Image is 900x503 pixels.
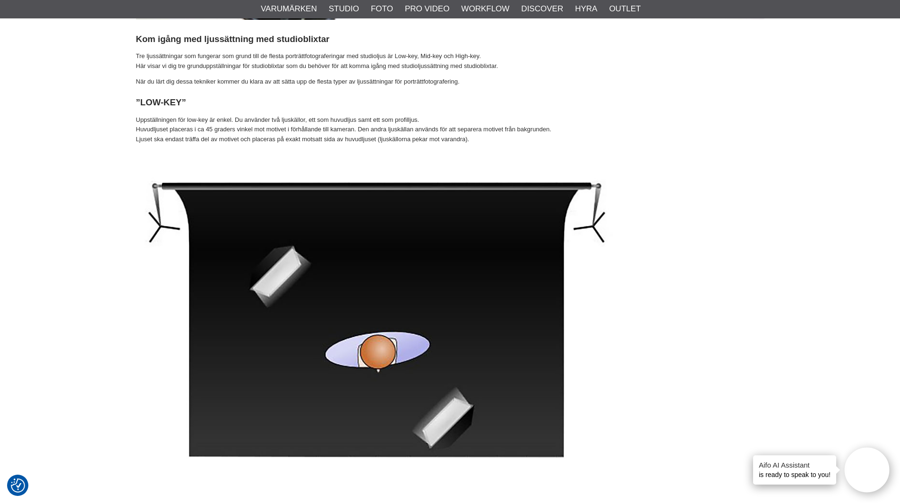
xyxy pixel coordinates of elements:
p: Uppställningen för low-key är enkel. Du använder två ljuskällor, ett som huvudljus samt ett som p... [136,115,764,145]
a: Foto [371,3,393,15]
a: Outlet [609,3,641,15]
a: Workflow [461,3,509,15]
a: Varumärken [261,3,317,15]
p: Tre ljussättningar som fungerar som grund till de flesta porträttfotograferingar med studioljus ä... [136,51,764,71]
a: Pro Video [405,3,449,15]
h4: Aifo AI Assistant [759,460,831,470]
h3: Kom igång med ljussättning med studioblixtar [136,33,764,45]
div: is ready to speak to you! [753,455,836,485]
a: Discover [521,3,563,15]
img: Revisit consent button [11,478,25,493]
a: Studio [329,3,359,15]
button: Samtyckesinställningar [11,477,25,494]
p: När du lärt dig dessa tekniker kommer du klara av att sätta upp de flesta typer av ljussättningar... [136,77,764,87]
h3: ”LOW-KEY” [136,96,764,109]
a: Hyra [575,3,597,15]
